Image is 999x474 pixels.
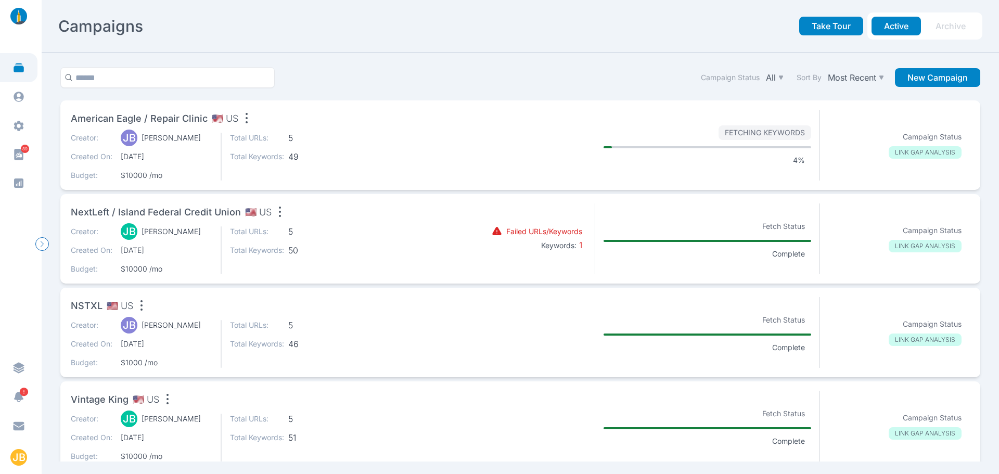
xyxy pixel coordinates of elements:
div: JB [121,411,137,427]
span: 🇺🇸 US [212,111,238,126]
p: Creator: [71,226,112,237]
button: Most Recent [826,70,887,85]
p: Created On: [71,432,112,443]
b: Keywords: [541,241,577,250]
span: NextLeft / Island Federal Credit Union [71,205,241,220]
p: Fetch Status [756,313,811,327]
p: Campaign Status [903,132,962,142]
p: Created On: [71,245,112,255]
p: FETCHING KEYWORDS [719,125,811,140]
span: Vintage King [71,392,129,407]
p: [PERSON_NAME] [142,320,201,330]
p: Budget: [71,170,112,181]
span: 5 [288,414,342,424]
p: Campaign Status [903,319,962,329]
p: All [766,72,776,83]
p: LINK GAP ANALYSIS [889,334,962,346]
p: [PERSON_NAME] [142,226,201,237]
img: linklaunch_small.2ae18699.png [6,8,31,24]
span: $10000 /mo [121,170,212,181]
span: $10000 /mo [121,264,212,274]
span: 5 [288,133,342,143]
div: JB [121,317,137,334]
button: New Campaign [895,68,980,87]
p: Fetch Status [756,219,811,234]
p: Fetch Status [756,406,811,421]
p: [PERSON_NAME] [142,414,201,424]
p: Total Keywords: [230,432,284,443]
span: [DATE] [121,151,212,162]
p: [PERSON_NAME] [142,133,201,143]
button: All [764,70,786,85]
p: LINK GAP ANALYSIS [889,146,962,159]
div: JB [121,223,137,240]
span: 51 [288,432,342,443]
span: 🇺🇸 US [245,205,272,220]
p: Creator: [71,133,112,143]
span: 89 [21,145,29,153]
p: Complete [766,342,811,353]
span: [DATE] [121,432,212,443]
p: Complete [766,436,811,446]
span: 🇺🇸 US [107,299,133,313]
p: LINK GAP ANALYSIS [889,240,962,252]
span: [DATE] [121,339,212,349]
p: Created On: [71,339,112,349]
span: 1 [577,240,582,250]
p: Total URLs: [230,226,284,237]
p: 4% [787,155,811,165]
button: Archive [923,17,978,35]
button: Active [872,17,921,35]
span: American Eagle / Repair Clinic [71,111,208,126]
span: 5 [288,226,342,237]
p: Failed URLs/Keywords [506,226,582,237]
p: Total URLs: [230,320,284,330]
p: Created On: [71,151,112,162]
p: Creator: [71,414,112,424]
p: Total Keywords: [230,339,284,349]
button: Take Tour [799,17,863,35]
p: Creator: [71,320,112,330]
span: 5 [288,320,342,330]
span: 🇺🇸 US [133,392,159,407]
h2: Campaigns [58,17,143,35]
p: Most Recent [828,72,876,83]
p: Total URLs: [230,133,284,143]
div: JB [121,130,137,146]
span: 49 [288,151,342,162]
p: Budget: [71,451,112,462]
span: $1000 /mo [121,357,212,368]
p: LINK GAP ANALYSIS [889,427,962,440]
label: Sort By [797,72,822,83]
p: Budget: [71,264,112,274]
p: Total Keywords: [230,245,284,255]
p: Complete [766,249,811,259]
span: 50 [288,245,342,255]
p: Total URLs: [230,414,284,424]
span: 46 [288,339,342,349]
p: Total Keywords: [230,151,284,162]
span: [DATE] [121,245,212,255]
span: NSTXL [71,299,103,313]
p: Budget: [71,357,112,368]
span: $10000 /mo [121,451,212,462]
p: Campaign Status [903,225,962,236]
p: Campaign Status [903,413,962,423]
label: Campaign Status [701,72,760,83]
